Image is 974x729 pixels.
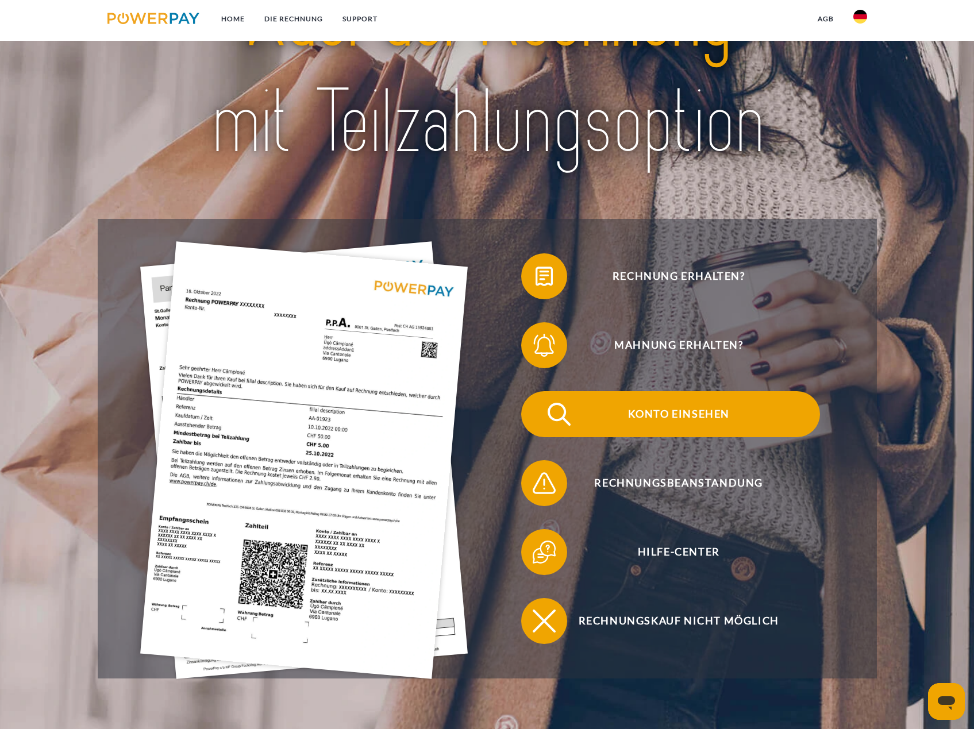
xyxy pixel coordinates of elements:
[530,538,559,566] img: qb_help.svg
[140,241,468,679] img: single_invoice_powerpay_de.jpg
[521,391,820,437] button: Konto einsehen
[545,400,573,429] img: qb_search.svg
[530,607,559,635] img: qb_close.svg
[530,469,559,497] img: qb_warning.svg
[538,598,819,644] span: Rechnungskauf nicht möglich
[521,529,820,575] button: Hilfe-Center
[107,13,200,24] img: logo-powerpay.svg
[530,331,559,360] img: qb_bell.svg
[530,262,559,291] img: qb_bill.svg
[521,460,820,506] button: Rechnungsbeanstandung
[853,10,867,24] img: de
[808,9,844,29] a: agb
[538,391,819,437] span: Konto einsehen
[538,322,819,368] span: Mahnung erhalten?
[521,598,820,644] button: Rechnungskauf nicht möglich
[538,529,819,575] span: Hilfe-Center
[211,9,255,29] a: Home
[333,9,387,29] a: SUPPORT
[521,253,820,299] button: Rechnung erhalten?
[928,683,965,720] iframe: Schaltfläche zum Öffnen des Messaging-Fensters
[521,322,820,368] button: Mahnung erhalten?
[538,460,819,506] span: Rechnungsbeanstandung
[538,253,819,299] span: Rechnung erhalten?
[255,9,333,29] a: DIE RECHNUNG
